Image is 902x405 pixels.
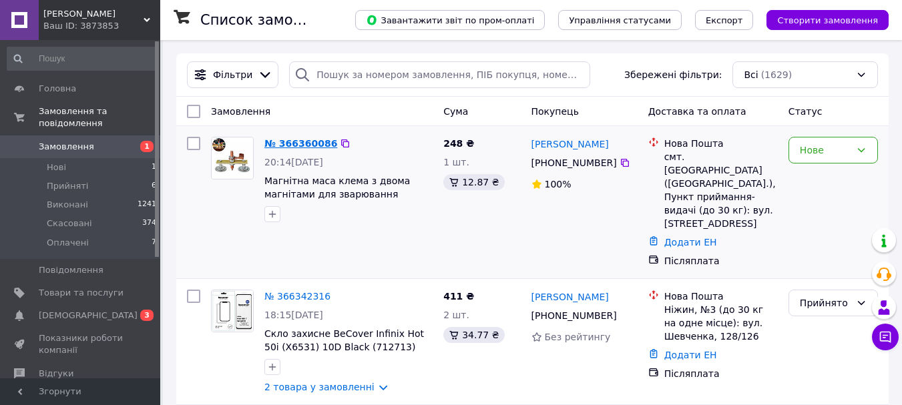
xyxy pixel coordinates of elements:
button: Створити замовлення [766,10,889,30]
div: Післяплата [664,254,778,268]
span: Повідомлення [39,264,103,276]
div: [PHONE_NUMBER] [529,306,620,325]
span: Створити замовлення [777,15,878,25]
span: 411 ₴ [443,291,474,302]
a: Скло захисне BeCover Infinix Hot 50i (X6531) 10D Black (712713) MM [264,328,424,366]
span: Замовлення та повідомлення [39,105,160,129]
span: Збережені фільтри: [624,68,722,81]
h1: Список замовлень [200,12,336,28]
button: Експорт [695,10,754,30]
span: Показники роботи компанії [39,332,124,356]
input: Пошук [7,47,158,71]
span: Cума [443,106,468,117]
span: МАКС МІКС [43,8,144,20]
span: Прийняті [47,180,88,192]
span: Відгуки [39,368,73,380]
button: Управління статусами [558,10,682,30]
a: Фото товару [211,290,254,332]
button: Чат з покупцем [872,324,899,350]
span: 18:15[DATE] [264,310,323,320]
span: 1 [152,161,156,173]
div: 34.77 ₴ [443,327,504,343]
a: № 366342316 [264,291,330,302]
a: Додати ЕН [664,350,717,360]
span: Замовлення [39,141,94,153]
span: Скасовані [47,218,92,230]
div: Прийнято [800,296,851,310]
span: Без рейтингу [545,332,611,342]
span: Оплачені [47,237,89,249]
div: Ваш ID: 3873853 [43,20,160,32]
a: [PERSON_NAME] [531,290,609,304]
div: Нове [800,143,851,157]
span: Завантажити звіт по пром-оплаті [366,14,534,26]
span: Статус [788,106,823,117]
span: Головна [39,83,76,95]
span: Всі [744,68,758,81]
a: [PERSON_NAME] [531,137,609,151]
div: Післяплата [664,367,778,380]
input: Пошук за номером замовлення, ПІБ покупця, номером телефону, Email, номером накладної [289,61,590,88]
span: 7 [152,237,156,249]
a: № 366360086 [264,138,337,149]
div: Нова Пошта [664,290,778,303]
span: 1 [140,141,154,152]
span: Замовлення [211,106,270,117]
a: 2 товара у замовленні [264,382,375,392]
a: Магнітна маса клема з двома магнітами для зварювання споттера [264,175,410,213]
span: Товари та послуги [39,287,124,299]
span: Доставка та оплата [648,106,746,117]
span: 2 шт. [443,310,469,320]
span: 1241 [138,199,156,211]
a: Фото товару [211,137,254,179]
span: 3 [140,310,154,321]
a: Створити замовлення [753,14,889,25]
a: Додати ЕН [664,237,717,248]
img: Фото товару [212,290,253,332]
span: Управління статусами [569,15,671,25]
div: Ніжин, №3 (до 30 кг на одне місце): вул. Шевченка, 128/126 [664,303,778,343]
span: 1 шт. [443,157,469,167]
span: Фільтри [213,68,252,81]
span: Виконані [47,199,88,211]
div: Нова Пошта [664,137,778,150]
span: (1629) [761,69,793,80]
div: [PHONE_NUMBER] [529,153,620,172]
span: Покупець [531,106,579,117]
span: [DEMOGRAPHIC_DATA] [39,310,138,322]
span: 374 [142,218,156,230]
span: Експорт [706,15,743,25]
span: 6 [152,180,156,192]
span: 100% [545,179,572,189]
img: Фото товару [212,137,253,179]
span: 248 ₴ [443,138,474,149]
button: Завантажити звіт по пром-оплаті [355,10,545,30]
span: Нові [47,161,66,173]
div: смт. [GEOGRAPHIC_DATA] ([GEOGRAPHIC_DATA].), Пункт приймання-видачі (до 30 кг): вул. [STREET_ADDR... [664,150,778,230]
div: 12.87 ₴ [443,174,504,190]
span: 20:14[DATE] [264,157,323,167]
